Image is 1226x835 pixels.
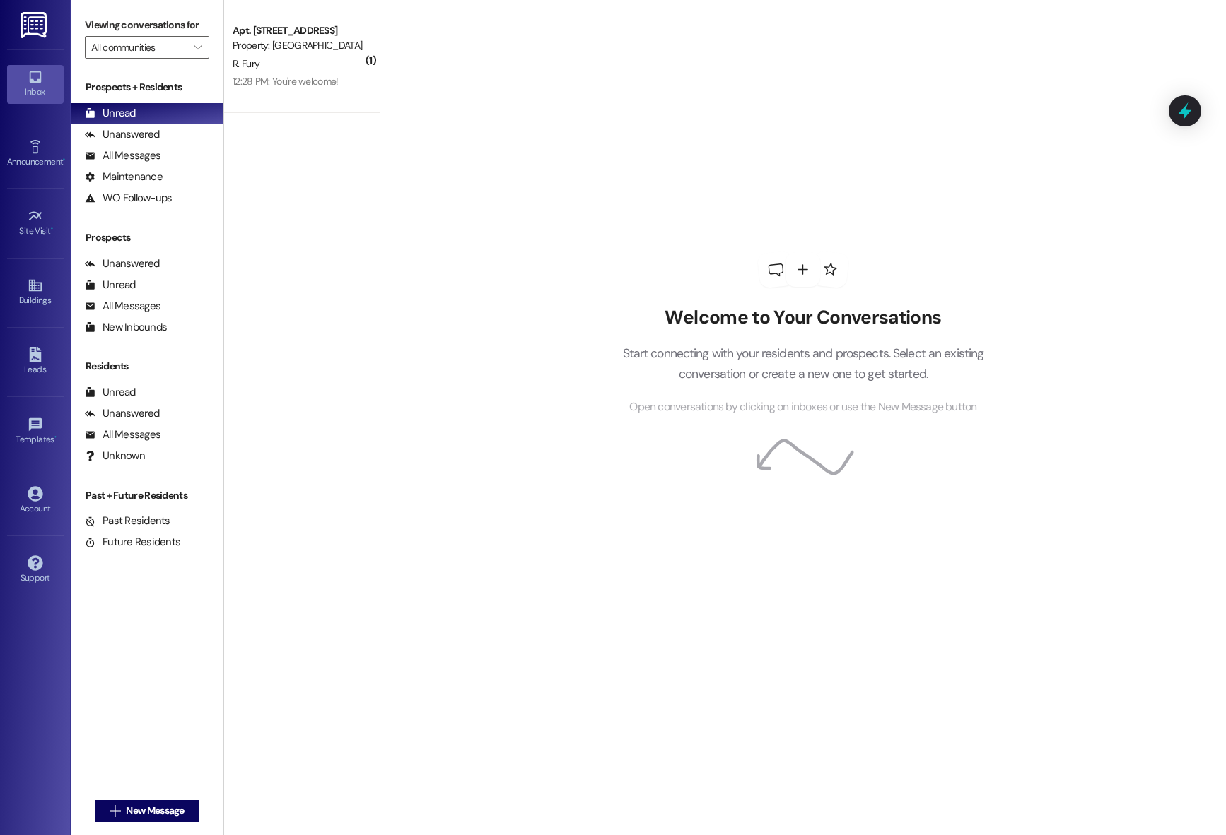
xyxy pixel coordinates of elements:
[7,204,64,242] a: Site Visit •
[126,803,184,818] span: New Message
[110,805,120,817] i: 
[95,800,199,822] button: New Message
[85,449,145,463] div: Unknown
[71,488,223,503] div: Past + Future Residents
[85,191,172,206] div: WO Follow-ups
[85,148,160,163] div: All Messages
[85,514,170,528] div: Past Residents
[85,106,136,121] div: Unread
[85,170,163,184] div: Maintenance
[85,278,136,292] div: Unread
[85,385,136,400] div: Unread
[85,256,160,271] div: Unanswered
[21,12,49,38] img: ResiDesk Logo
[85,127,160,142] div: Unanswered
[91,36,187,59] input: All communities
[7,551,64,589] a: Support
[85,14,209,36] label: Viewing conversations for
[85,535,180,550] div: Future Residents
[233,23,363,38] div: Apt. [STREET_ADDRESS]
[54,432,57,442] span: •
[71,359,223,374] div: Residents
[85,299,160,314] div: All Messages
[71,230,223,245] div: Prospects
[85,406,160,421] div: Unanswered
[601,307,1005,329] h2: Welcome to Your Conversations
[63,155,65,165] span: •
[233,38,363,53] div: Property: [GEOGRAPHIC_DATA] [GEOGRAPHIC_DATA]
[71,80,223,95] div: Prospects + Residents
[601,343,1005,384] p: Start connecting with your residents and prospects. Select an existing conversation or create a n...
[7,482,64,520] a: Account
[233,57,259,70] span: R. Fury
[629,398,976,416] span: Open conversations by clicking on inboxes or use the New Message button
[85,427,160,442] div: All Messages
[51,224,53,234] span: •
[194,42,202,53] i: 
[7,65,64,103] a: Inbox
[85,320,167,335] div: New Inbounds
[7,273,64,312] a: Buildings
[7,413,64,451] a: Templates •
[233,75,339,88] div: 12:28 PM: You're welcome!
[7,343,64,381] a: Leads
